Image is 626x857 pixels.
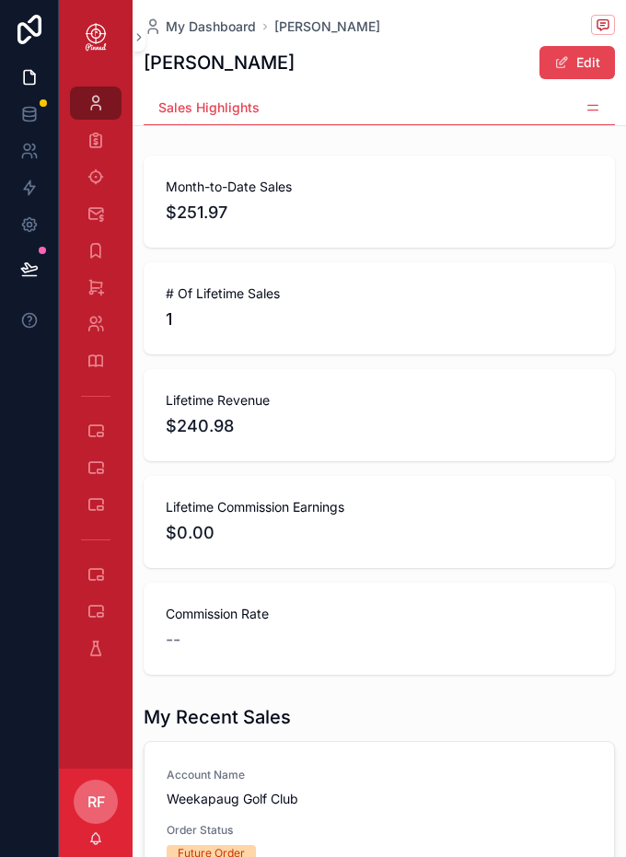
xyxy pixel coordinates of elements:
[166,627,180,653] span: --
[166,178,593,196] span: Month-to-Date Sales
[81,22,110,52] img: App logo
[166,605,593,623] span: Commission Rate
[166,391,593,410] span: Lifetime Revenue
[166,200,593,226] span: $251.97
[144,704,291,730] h1: My Recent Sales
[166,307,593,332] span: 1
[144,17,256,36] a: My Dashboard
[166,520,593,546] span: $0.00
[158,98,260,117] span: Sales Highlights
[167,790,298,808] span: Weekapaug Golf Club
[59,74,133,689] div: scrollable content
[87,791,105,813] span: RF
[144,50,295,75] h1: [PERSON_NAME]
[166,284,593,303] span: # Of Lifetime Sales
[167,768,592,782] span: Account Name
[274,17,380,36] a: [PERSON_NAME]
[167,823,592,838] span: Order Status
[166,498,593,516] span: Lifetime Commission Earnings
[166,413,593,439] span: $240.98
[166,17,256,36] span: My Dashboard
[539,46,615,79] button: Edit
